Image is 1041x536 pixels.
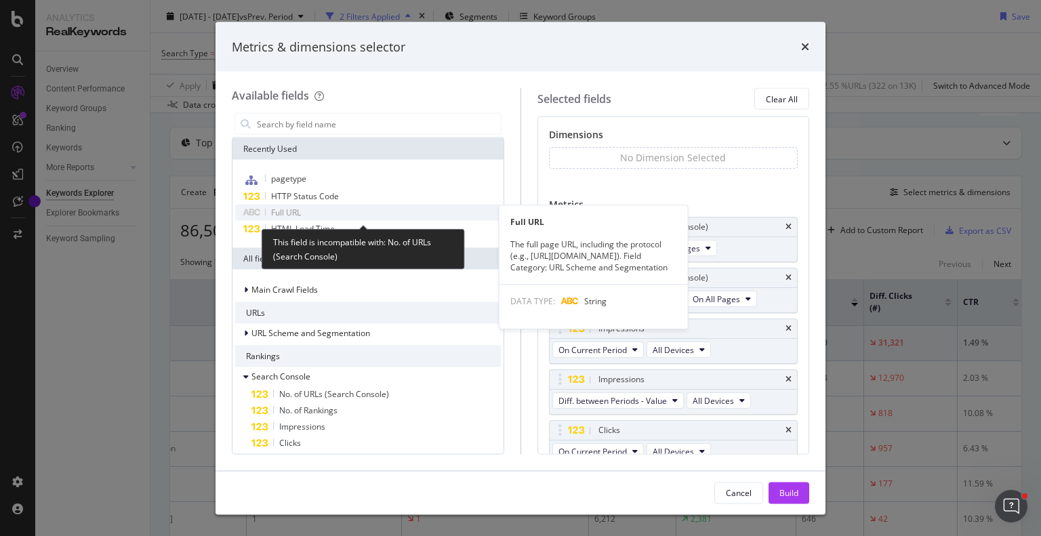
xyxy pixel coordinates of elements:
[235,346,501,367] div: Rankings
[549,318,798,364] div: ImpressionstimesOn Current PeriodAll Devices
[271,173,306,184] span: pagetype
[769,482,809,503] button: Build
[647,443,711,459] button: All Devices
[785,426,792,434] div: times
[754,88,809,110] button: Clear All
[785,325,792,333] div: times
[232,38,405,56] div: Metrics & dimensions selector
[549,369,798,415] div: ImpressionstimesDiff. between Periods - ValueAll Devices
[598,424,620,437] div: Clicks
[271,207,301,218] span: Full URL
[232,248,504,270] div: All fields
[251,371,310,382] span: Search Console
[552,443,644,459] button: On Current Period
[693,293,740,304] span: On All Pages
[584,295,607,307] span: String
[653,445,694,457] span: All Devices
[251,284,318,295] span: Main Crawl Fields
[499,239,688,273] div: The full page URL, including the protocol (e.g., [URL][DOMAIN_NAME]). Field Category: URL Scheme ...
[549,420,798,466] div: ClickstimesOn Current PeriodAll Devices
[785,274,792,282] div: times
[620,151,726,165] div: No Dimension Selected
[766,93,798,104] div: Clear All
[558,445,627,457] span: On Current Period
[499,216,688,228] div: Full URL
[271,190,339,202] span: HTTP Status Code
[256,114,501,134] input: Search by field name
[995,490,1027,522] iframe: Intercom live chat
[693,394,734,406] span: All Devices
[235,302,501,324] div: URLs
[232,88,309,103] div: Available fields
[549,128,798,147] div: Dimensions
[552,342,644,358] button: On Current Period
[552,392,684,409] button: Diff. between Periods - Value
[279,388,389,400] span: No. of URLs (Search Console)
[279,405,338,416] span: No. of Rankings
[785,375,792,384] div: times
[279,421,325,432] span: Impressions
[598,373,645,386] div: Impressions
[653,344,694,355] span: All Devices
[687,291,757,307] button: On All Pages
[216,22,825,514] div: modal
[779,487,798,498] div: Build
[271,223,335,234] span: HTML Load Time
[251,327,370,339] span: URL Scheme and Segmentation
[279,437,301,449] span: Clicks
[232,138,504,160] div: Recently Used
[558,394,667,406] span: Diff. between Periods - Value
[647,342,711,358] button: All Devices
[726,487,752,498] div: Cancel
[537,91,611,106] div: Selected fields
[687,392,751,409] button: All Devices
[714,482,763,503] button: Cancel
[510,295,555,307] span: DATA TYPE:
[549,198,798,217] div: Metrics
[558,344,627,355] span: On Current Period
[785,223,792,231] div: times
[801,38,809,56] div: times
